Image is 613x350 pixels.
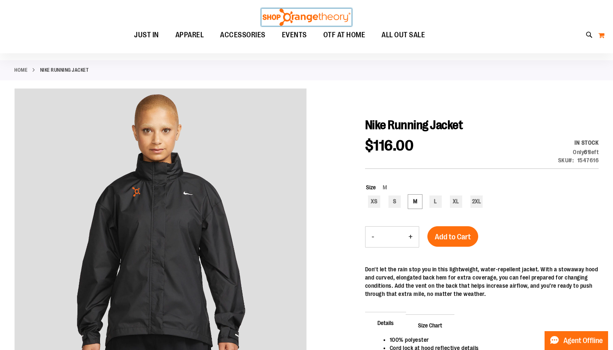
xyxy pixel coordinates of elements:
[381,26,425,44] span: ALL OUT SALE
[282,26,307,44] span: EVENTS
[450,195,462,208] div: XL
[558,148,599,156] div: Qty
[470,195,483,208] div: 2XL
[577,156,599,164] div: 1547616
[365,137,414,154] span: $116.00
[545,331,608,350] button: Agent Offline
[429,195,442,208] div: L
[390,336,590,344] li: 100% polyester
[323,26,366,44] span: OTF AT HOME
[558,157,574,164] strong: SKU
[40,66,89,74] strong: Nike Running Jacket
[406,314,454,336] span: Size Chart
[220,26,266,44] span: ACCESSORIES
[409,195,421,208] div: M
[388,195,401,208] div: S
[584,149,590,155] strong: 61
[427,226,478,247] button: Add to Cart
[261,9,352,26] img: Shop Orangetheory
[376,184,387,191] span: M
[366,227,380,247] button: Decrease product quantity
[14,66,27,74] a: Home
[558,139,599,147] div: Availability
[365,312,406,333] span: Details
[402,227,419,247] button: Increase product quantity
[366,184,376,191] span: Size
[380,227,402,247] input: Product quantity
[435,232,471,241] span: Add to Cart
[368,195,380,208] div: XS
[563,337,603,345] span: Agent Offline
[134,26,159,44] span: JUST IN
[365,265,599,298] div: Don't let the rain stop you in this lightweight, water-repellent jacket. With a stowaway hood and...
[175,26,204,44] span: APPAREL
[365,118,463,132] span: Nike Running Jacket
